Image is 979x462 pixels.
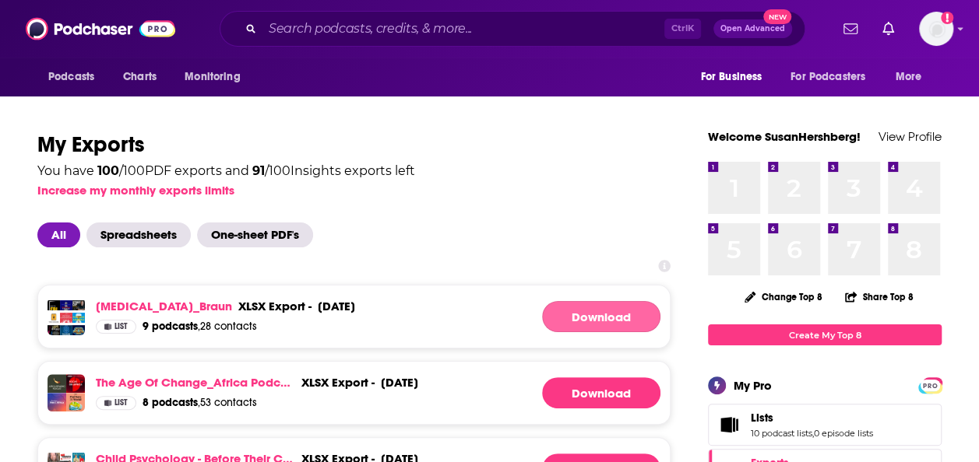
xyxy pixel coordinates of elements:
img: The Border Chronicle [48,313,60,325]
span: xlsx [238,299,266,313]
a: [MEDICAL_DATA]_Braun [96,299,232,313]
a: View Profile [879,129,942,144]
img: Pod Save America [72,313,85,325]
span: Lists [751,411,773,425]
a: 9 podcasts,28 contacts [143,320,257,334]
img: Law Enforcement Talk: True Crime and Trauma Stories [60,300,72,313]
a: Generating File [542,301,660,332]
div: export - [238,299,312,313]
span: One-sheet PDF's [197,222,313,247]
button: open menu [174,62,260,92]
span: Spreadsheets [86,222,191,247]
button: open menu [689,62,781,92]
a: PRO [921,379,939,390]
button: open menu [885,62,942,92]
span: List [114,399,128,407]
span: 91 [252,163,265,178]
button: All [37,222,86,247]
button: open menu [780,62,888,92]
img: Next Africa [48,393,66,411]
img: Podchaser - Follow, Share and Rate Podcasts [26,14,175,44]
span: More [896,66,922,88]
span: , [812,428,814,439]
a: Create My Top 8 [708,324,942,345]
input: Search podcasts, credits, & more... [262,16,664,41]
img: Sworn Identity: An informative discussion of law enforcement. [48,325,60,338]
span: All [37,222,80,247]
span: Ctrl K [664,19,701,39]
span: New [763,9,791,24]
span: 8 podcasts [143,396,198,409]
span: Open Advanced [720,25,785,33]
button: Change Top 8 [735,287,832,306]
button: Open AdvancedNew [713,19,792,38]
img: User Profile [919,12,953,46]
a: Show notifications dropdown [837,16,864,42]
span: xlsx [301,375,329,390]
svg: Add a profile image [941,12,953,24]
span: PRO [921,380,939,391]
a: 10 podcast lists [751,428,812,439]
button: One-sheet PDF's [197,222,319,247]
span: List [114,323,128,331]
img: Pod Save the World [66,393,85,411]
div: [DATE] [381,375,418,390]
span: Lists [708,404,942,446]
a: Welcome SusanHershberg! [708,129,861,144]
div: export - [301,375,375,390]
div: My Pro [734,378,772,393]
h1: My Exports [37,131,671,159]
span: 100 [97,163,119,178]
span: For Business [700,66,762,88]
button: open menu [37,62,114,92]
img: Street Cop Podcast [72,300,85,313]
a: 8 podcasts,53 contacts [143,396,257,410]
div: [DATE] [318,299,355,313]
a: Charts [113,62,166,92]
a: Lists [713,414,745,436]
img: Focus on Africa [66,374,85,393]
a: The Age of Change_Africa podcasts [96,375,295,390]
button: Spreadsheets [86,222,197,247]
img: Inside the FBI [48,300,60,313]
img: Policing Matters [60,325,72,338]
img: Africa Speaking [48,374,66,393]
button: Show profile menu [919,12,953,46]
img: This Week in Immigration [60,313,72,325]
button: Increase my monthly exports limits [37,183,234,198]
a: 0 episode lists [814,428,873,439]
div: You have / 100 PDF exports and / 100 Insights exports left [37,165,415,177]
a: Generating File [542,377,660,408]
div: Search podcasts, credits, & more... [220,11,805,47]
span: Charts [123,66,157,88]
span: For Podcasters [791,66,865,88]
a: Lists [751,411,873,425]
span: Podcasts [48,66,94,88]
span: Monitoring [185,66,240,88]
span: Logged in as SusanHershberg [919,12,953,46]
button: Share Top 8 [844,282,914,312]
a: Show notifications dropdown [876,16,900,42]
span: 9 podcasts [143,320,198,333]
img: Things Police See: Firsthand Accounts [72,325,85,338]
